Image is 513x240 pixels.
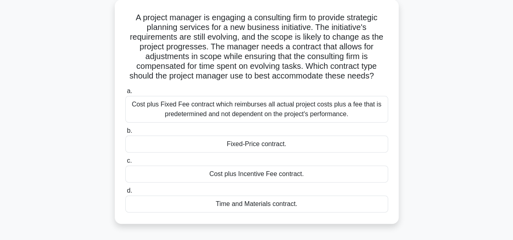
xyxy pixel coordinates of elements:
div: Cost plus Incentive Fee contract. [125,166,388,183]
div: Cost plus Fixed Fee contract which reimburses all actual project costs plus a fee that is predete... [125,96,388,123]
span: c. [127,157,132,164]
span: b. [127,127,132,134]
span: d. [127,187,132,194]
div: Fixed-Price contract. [125,136,388,153]
div: Time and Materials contract. [125,195,388,212]
h5: A project manager is engaging a consulting firm to provide strategic planning services for a new ... [124,13,389,81]
span: a. [127,87,132,94]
